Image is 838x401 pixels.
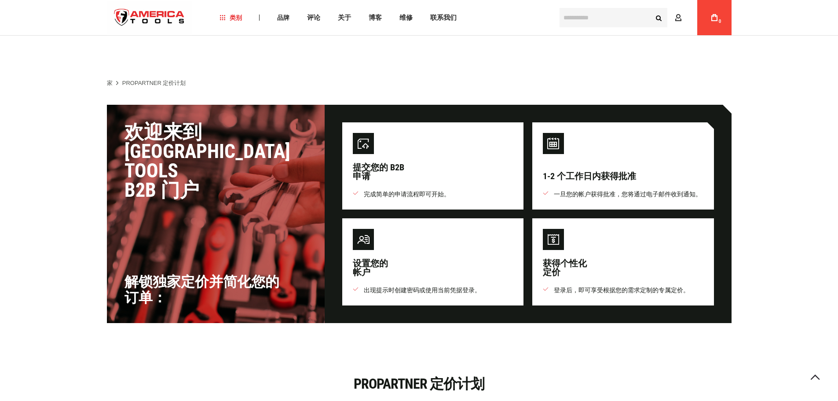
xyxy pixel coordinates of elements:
[426,12,461,24] a: 联系我们
[399,14,413,22] font: 维修
[107,1,192,34] img: 美国工具
[685,14,697,21] font: 帐户
[216,12,246,24] a: 类别
[124,179,199,202] font: B2B 门户
[364,287,481,294] font: 出现提示时创建密码或使用当前凭据登录。
[107,80,113,86] font: 家
[334,12,355,24] a: 关于
[543,267,560,277] font: 定价
[122,80,186,86] font: ProPartner 定价计划
[230,14,242,21] font: 类别
[554,191,702,198] font: 一旦您的帐户获得批准，您将通过电子邮件收到通知。
[353,162,404,173] font: 提交您的 B2B
[354,375,485,392] font: ProPartner 定价计划
[353,258,388,269] font: 设置您的
[719,19,721,24] font: 0
[369,14,382,22] font: 博客
[303,12,324,24] a: 评论
[277,14,289,21] font: 品牌
[353,171,370,181] font: 申请
[430,14,457,22] font: 联系我们
[651,9,667,26] button: 搜索
[124,121,290,182] font: 欢迎来到 [GEOGRAPHIC_DATA] Tools
[338,14,351,22] font: 关于
[543,258,587,269] font: 获得个性化
[307,14,320,22] font: 评论
[395,12,417,24] a: 维修
[107,79,113,87] a: 家
[543,171,601,181] font: 1-2 个工作日内
[124,273,279,306] font: 解锁独家定价并简化您的订单：
[353,267,370,277] font: 帐户
[365,12,386,24] a: 博客
[107,1,192,34] a: 商店徽标
[273,12,293,24] a: 品牌
[554,287,689,294] font: 登录后，即可享受根据您的需求定制的专属定价。
[364,191,450,198] font: 完成简单的申请流程即可开始。
[601,171,636,181] font: 获得批准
